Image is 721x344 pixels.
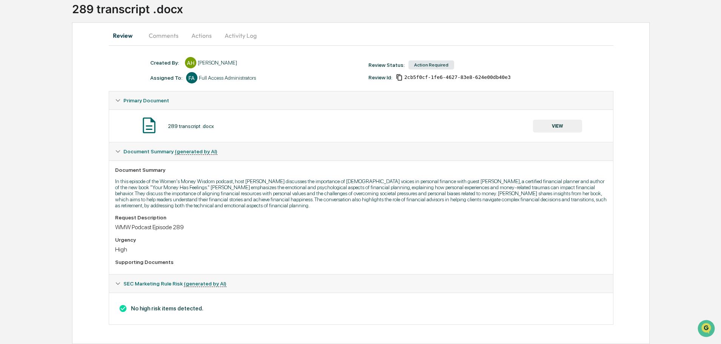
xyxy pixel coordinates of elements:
[123,281,226,287] span: SEC Marketing Rule Risk
[186,72,197,83] div: FA
[26,58,124,65] div: Start new chat
[115,178,607,208] p: In this episode of the Women's Money Wisdom podcast, host [PERSON_NAME] discusses the importance ...
[175,148,217,155] u: (generated by AI)
[53,128,91,134] a: Powered byPylon
[109,91,613,110] div: Primary Document
[109,293,613,324] div: Document Summary (generated by AI)
[185,26,219,45] button: Actions
[15,95,49,103] span: Preclearance
[109,142,613,160] div: Document Summary (generated by AI)
[123,148,217,154] span: Document Summary
[123,97,169,103] span: Primary Document
[75,128,91,134] span: Pylon
[52,92,97,106] a: 🗄️Attestations
[396,74,403,81] span: Copy Id
[404,74,511,80] span: 2cb5f0cf-1fe6-4627-83e8-624e00db40e3
[5,92,52,106] a: 🖐️Preclearance
[109,110,613,142] div: Primary Document
[109,26,143,45] button: Review
[55,96,61,102] div: 🗄️
[15,110,48,117] span: Data Lookup
[115,259,607,265] div: Supporting Documents
[198,60,237,66] div: [PERSON_NAME]
[109,160,613,274] div: Document Summary (generated by AI)
[8,16,137,28] p: How can we help?
[109,26,613,45] div: secondary tabs example
[115,304,607,313] h3: No high risk items detected.
[697,319,717,339] iframe: Open customer support
[8,110,14,116] div: 🔎
[115,214,607,221] div: Request Description
[26,65,96,71] div: We're available if you need us!
[115,224,607,231] div: WMW Podcast Episode 289
[368,62,405,68] div: Review Status:
[150,60,181,66] div: Created By: ‎ ‎
[115,237,607,243] div: Urgency
[408,60,454,69] div: Action Required
[184,281,226,287] u: (generated by AI)
[128,60,137,69] button: Start new chat
[368,74,392,80] div: Review Id:
[8,96,14,102] div: 🖐️
[150,75,182,81] div: Assigned To:
[185,57,196,68] div: AH
[115,167,607,173] div: Document Summary
[140,116,159,135] img: Document Icon
[109,275,613,293] div: SEC Marketing Rule Risk (generated by AI)
[8,58,21,71] img: 1746055101610-c473b297-6a78-478c-a979-82029cc54cd1
[62,95,94,103] span: Attestations
[143,26,185,45] button: Comments
[5,106,51,120] a: 🔎Data Lookup
[115,246,607,253] div: High
[219,26,263,45] button: Activity Log
[168,123,214,129] div: 289 transcript .docx
[533,120,582,133] button: VIEW
[199,75,256,81] div: Full Access Administrators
